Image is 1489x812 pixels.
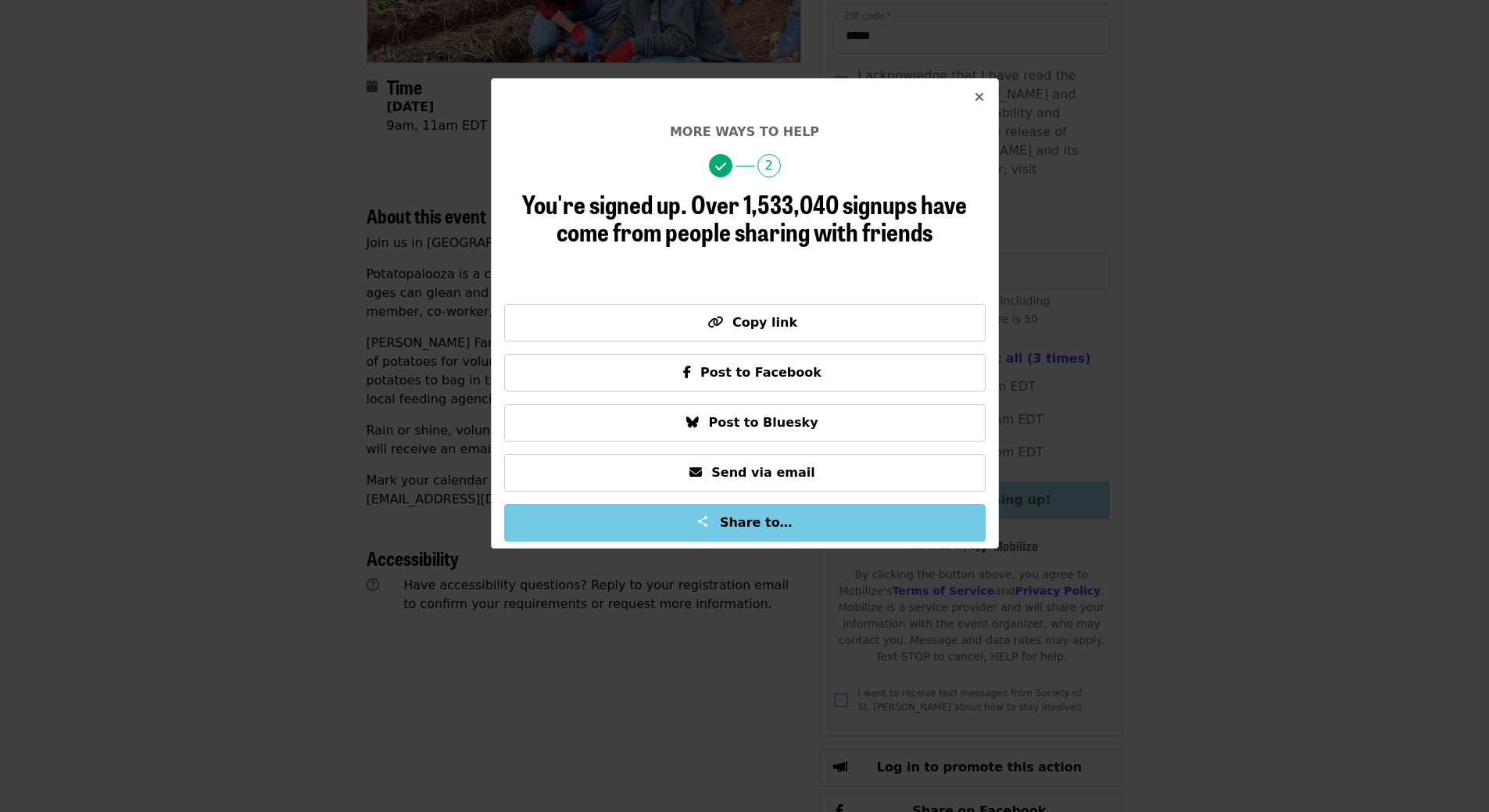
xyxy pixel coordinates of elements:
[686,415,699,430] i: bluesky icon
[732,315,797,330] span: Copy link
[670,124,819,139] span: More ways to help
[708,415,818,430] span: Post to Bluesky
[689,465,702,480] i: envelope icon
[504,304,986,342] button: Copy link
[504,454,986,492] button: Send via email
[711,465,814,480] span: Send via email
[720,515,793,530] span: Share to…
[683,365,691,380] i: facebook-f icon
[522,185,687,222] span: You're signed up.
[696,515,709,528] img: Share
[557,185,967,249] span: Over 1,533,040 signups have come from people sharing with friends
[707,315,723,330] i: link icon
[961,79,998,116] button: Close
[504,504,986,542] button: Share to…
[504,404,986,442] button: Post to Bluesky
[715,159,726,174] i: check icon
[757,154,781,177] span: 2
[700,365,821,380] span: Post to Facebook
[504,354,986,392] button: Post to Facebook
[975,90,984,105] i: times icon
